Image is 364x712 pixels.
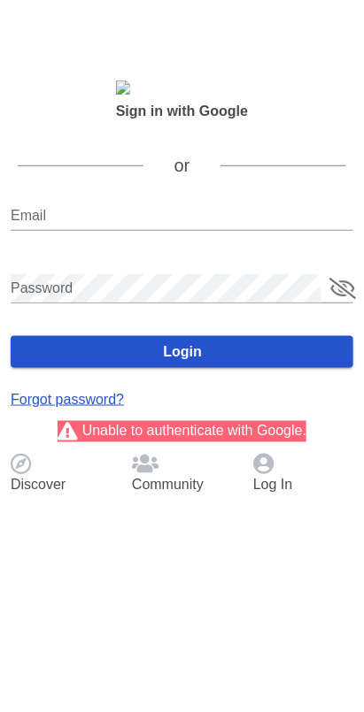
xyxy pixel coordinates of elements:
a: Forgot password? [11,392,124,407]
b: Sign in with Google [116,103,248,119]
span: Login [25,344,339,360]
h3: or [174,152,190,180]
p: Discover [11,475,111,496]
span: Unable to authenticate with Google. [82,424,307,439]
img: Google_%22G%22_Logo.svg [116,80,130,95]
p: Community [132,475,232,496]
p: Log In [253,475,353,496]
button: Login [11,336,353,368]
button: append icon [329,278,356,299]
